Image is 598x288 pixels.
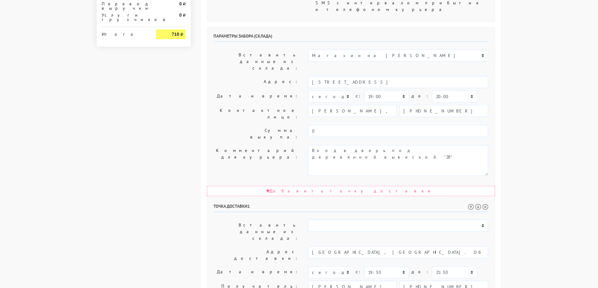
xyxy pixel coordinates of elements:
strong: 710 [172,31,179,37]
label: Адрес доставки: [209,246,304,264]
label: c: [356,91,362,102]
label: Дата и время: [209,266,304,278]
label: c: [356,266,362,277]
label: Сумма выкупа: [209,125,304,143]
div: Перевод выручки [97,2,152,10]
label: Дата и время: [209,91,304,102]
div: Услуги грузчиков [97,13,152,22]
label: до: [412,91,429,102]
label: Контактное лицо: [209,105,304,123]
h6: Параметры забора (склада) [213,34,488,42]
label: Вставить данные из склада: [209,50,304,74]
label: Вставить данные из склада: [209,220,304,244]
span: 1 [247,203,250,209]
textarea: Вход в дверь под деревянной вывеской "28" [308,145,488,176]
input: Телефон [399,105,488,117]
strong: 0 [179,12,182,18]
h6: Точка доставки [213,204,488,212]
input: Имя [308,105,397,117]
div: Итого [102,29,147,36]
label: Комментарий для курьера: [209,145,304,176]
label: до: [412,266,429,277]
div: Добавить точку доставки [207,186,495,196]
label: Адрес: [209,76,304,88]
strong: 0 [179,1,182,7]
